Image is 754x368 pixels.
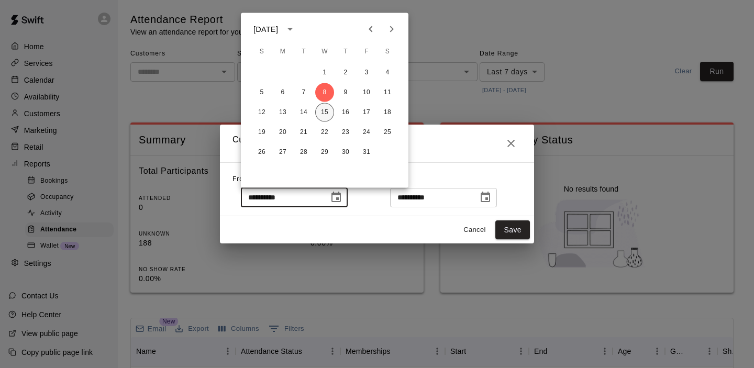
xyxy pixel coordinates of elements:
[378,63,397,82] button: 4
[336,123,355,142] button: 23
[273,41,292,62] span: Monday
[378,123,397,142] button: 25
[378,41,397,62] span: Saturday
[315,83,334,102] button: 8
[336,63,355,82] button: 2
[315,103,334,122] button: 15
[336,41,355,62] span: Thursday
[273,83,292,102] button: 6
[378,83,397,102] button: 11
[253,24,278,35] div: [DATE]
[294,143,313,162] button: 28
[252,103,271,122] button: 12
[281,20,299,38] button: calendar view is open, switch to year view
[357,123,376,142] button: 24
[475,187,496,208] button: Choose date, selected date is Oct 15, 2025
[252,41,271,62] span: Sunday
[378,103,397,122] button: 18
[294,123,313,142] button: 21
[273,143,292,162] button: 27
[326,187,347,208] button: Choose date, selected date is Oct 8, 2025
[495,220,530,240] button: Save
[501,133,522,154] button: Close
[252,123,271,142] button: 19
[336,103,355,122] button: 16
[357,63,376,82] button: 3
[360,19,381,40] button: Previous month
[357,103,376,122] button: 17
[357,41,376,62] span: Friday
[381,19,402,40] button: Next month
[315,143,334,162] button: 29
[336,83,355,102] button: 9
[232,175,267,183] span: From Date
[458,222,491,238] button: Cancel
[294,83,313,102] button: 7
[220,125,534,162] h2: Custom Event Date
[294,41,313,62] span: Tuesday
[315,123,334,142] button: 22
[252,143,271,162] button: 26
[294,103,313,122] button: 14
[315,63,334,82] button: 1
[273,123,292,142] button: 20
[315,41,334,62] span: Wednesday
[357,143,376,162] button: 31
[357,83,376,102] button: 10
[252,83,271,102] button: 5
[336,143,355,162] button: 30
[273,103,292,122] button: 13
